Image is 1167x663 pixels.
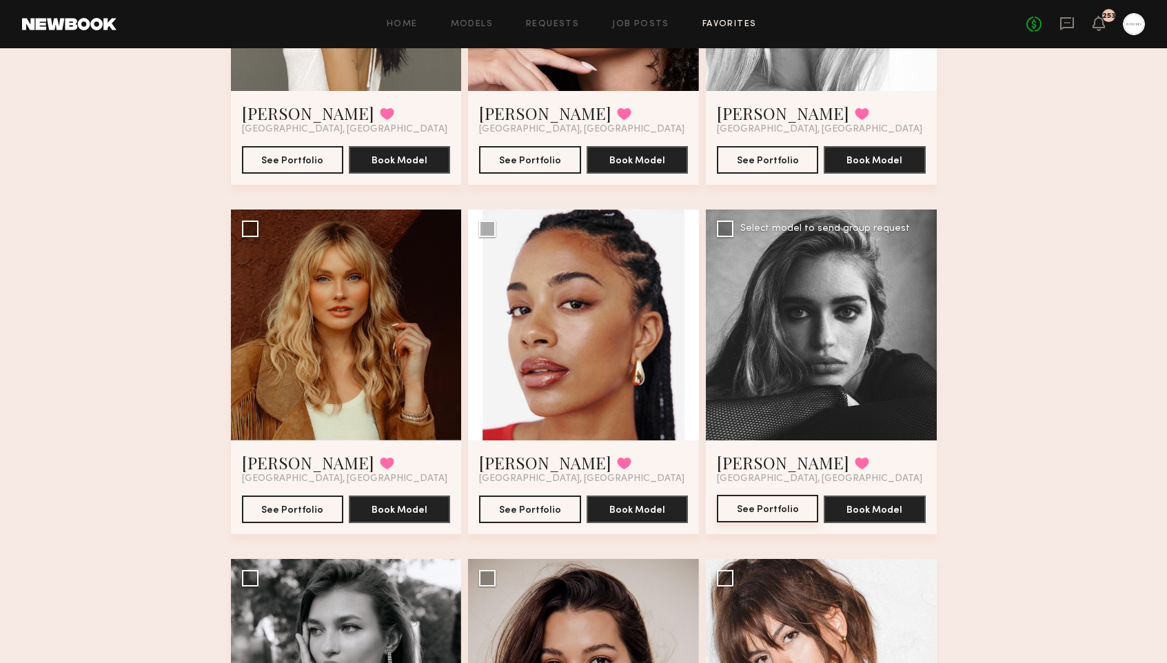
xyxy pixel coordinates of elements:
button: See Portfolio [242,146,343,174]
div: Select model to send group request [740,224,910,234]
button: Book Model [349,146,450,174]
a: Book Model [587,503,688,515]
a: [PERSON_NAME] [242,451,374,473]
span: [GEOGRAPHIC_DATA], [GEOGRAPHIC_DATA] [717,473,922,484]
button: Book Model [824,146,925,174]
a: Models [451,20,493,29]
button: See Portfolio [242,496,343,523]
a: Book Model [824,154,925,165]
span: [GEOGRAPHIC_DATA], [GEOGRAPHIC_DATA] [717,124,922,135]
a: Requests [526,20,579,29]
span: [GEOGRAPHIC_DATA], [GEOGRAPHIC_DATA] [242,124,447,135]
button: Book Model [587,496,688,523]
button: Book Model [349,496,450,523]
button: See Portfolio [717,146,818,174]
a: Favorites [702,20,757,29]
a: [PERSON_NAME] [479,102,611,124]
a: [PERSON_NAME] [717,451,849,473]
button: See Portfolio [479,496,580,523]
a: Job Posts [612,20,669,29]
a: [PERSON_NAME] [479,451,611,473]
button: See Portfolio [717,495,818,522]
button: Book Model [824,496,925,523]
button: Book Model [587,146,688,174]
span: [GEOGRAPHIC_DATA], [GEOGRAPHIC_DATA] [479,473,684,484]
span: [GEOGRAPHIC_DATA], [GEOGRAPHIC_DATA] [479,124,684,135]
a: [PERSON_NAME] [717,102,849,124]
a: Book Model [349,503,450,515]
a: See Portfolio [717,496,818,523]
a: [PERSON_NAME] [242,102,374,124]
button: See Portfolio [479,146,580,174]
span: [GEOGRAPHIC_DATA], [GEOGRAPHIC_DATA] [242,473,447,484]
a: Book Model [587,154,688,165]
a: Home [387,20,418,29]
div: 253 [1102,12,1115,20]
a: Book Model [824,503,925,515]
a: Book Model [349,154,450,165]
